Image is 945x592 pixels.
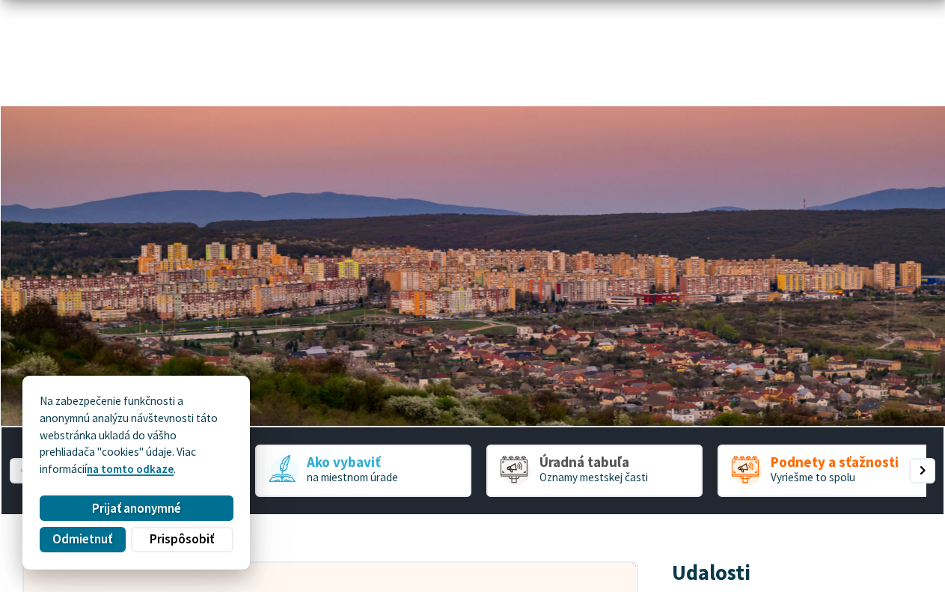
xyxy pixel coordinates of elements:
div: Predošlý slajd [10,458,35,483]
span: Ako vybaviť [307,454,398,470]
button: Prijať anonymné [40,495,233,521]
div: 3 / 5 [486,445,703,497]
span: Úradná tabuľa [539,454,648,470]
span: Vyriešme to spolu [771,470,855,484]
a: Úradná tabuľa Oznamy mestskej časti [486,445,703,497]
a: Ako vybaviť na miestnom úrade [255,445,471,497]
span: Odmietnuť [52,531,112,547]
div: 4 / 5 [718,445,934,497]
p: Na zabezpečenie funkčnosti a anonymnú analýzu návštevnosti táto webstránka ukladá do vášho prehli... [40,393,233,478]
span: na miestnom úrade [307,470,398,484]
a: Podnety a sťažnosti Vyriešme to spolu [718,445,934,497]
button: Odmietnuť [40,527,125,552]
span: Oznamy mestskej časti [539,470,648,484]
div: Nasledujúci slajd [909,458,935,483]
a: na tomto odkaze [87,462,174,476]
span: Podnety a sťažnosti [771,454,899,470]
span: Prijať anonymné [92,501,181,516]
h3: Udalosti [672,561,750,585]
button: Prispôsobiť [131,527,233,552]
div: 2 / 5 [255,445,471,497]
span: Prispôsobiť [150,531,214,547]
